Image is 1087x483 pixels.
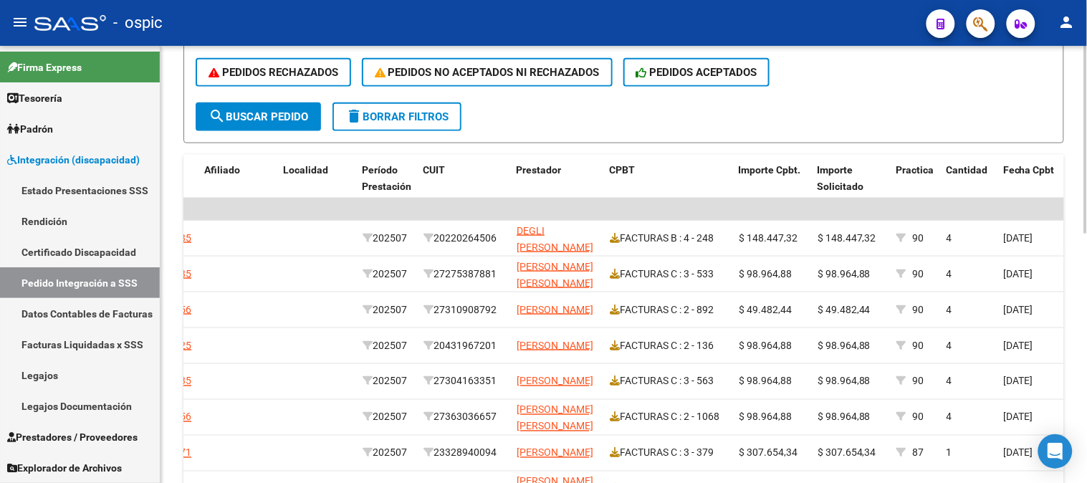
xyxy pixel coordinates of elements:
span: 1 [947,447,952,459]
span: 4 [947,411,952,423]
span: 90 [913,376,924,387]
span: 90 [913,232,924,244]
span: [DATE] [1004,268,1033,279]
span: 4 [947,232,952,244]
span: $ 307.654,34 [818,447,876,459]
span: PEDIDOS ACEPTADOS [636,66,757,79]
datatable-header-cell: Importe Solicitado [811,155,890,218]
div: FACTURAS C : 2 - 1068 [610,409,727,426]
div: 202507 [363,302,412,318]
span: PEDIDOS RECHAZADOS [209,66,338,79]
span: DEGLI [PERSON_NAME] [517,225,593,253]
span: $ 98.964,88 [739,268,792,279]
datatable-header-cell: CUIT [417,155,510,218]
div: 27304163351 [423,373,505,390]
span: $ 49.482,44 [818,304,871,315]
span: $ 148.447,32 [739,232,798,244]
span: - ospic [113,7,163,39]
span: [DATE] [1004,411,1033,423]
div: 23328940094 [423,445,505,462]
span: Explorador de Archivos [7,460,122,476]
span: [PERSON_NAME] [517,376,593,387]
div: Open Intercom Messenger [1038,434,1073,469]
span: 90 [913,411,924,423]
datatable-header-cell: Período Prestación [356,155,417,218]
div: FACTURAS B : 4 - 248 [610,230,727,247]
span: CUIT [423,164,445,176]
span: 4 [947,376,952,387]
span: $ 98.964,88 [739,376,792,387]
datatable-header-cell: Cantidad [940,155,997,218]
button: PEDIDOS NO ACEPTADOS NI RECHAZADOS [362,58,613,87]
mat-icon: menu [11,14,29,31]
div: 27275387881 [423,266,505,282]
span: Firma Express [7,59,82,75]
span: [PERSON_NAME] [PERSON_NAME] [517,261,593,289]
span: CPBT [609,164,635,176]
span: [PERSON_NAME] [PERSON_NAME] [517,404,593,432]
span: Cantidad [946,164,987,176]
span: $ 98.964,88 [818,268,871,279]
span: Tesorería [7,90,62,106]
div: FACTURAS C : 3 - 379 [610,445,727,462]
button: PEDIDOS RECHAZADOS [196,58,351,87]
div: 20220264506 [423,230,505,247]
div: 202507 [363,338,412,354]
button: Borrar Filtros [332,102,461,131]
span: Fecha Cpbt [1003,164,1055,176]
span: $ 98.964,88 [739,340,792,351]
datatable-header-cell: Localidad [277,155,356,218]
span: $ 98.964,88 [739,411,792,423]
div: FACTURAS C : 3 - 533 [610,266,727,282]
button: Buscar Pedido [196,102,321,131]
datatable-header-cell: Importe Cpbt. [732,155,811,218]
span: 4 [947,304,952,315]
span: $ 49.482,44 [739,304,792,315]
span: Padrón [7,121,53,137]
div: 20431967201 [423,338,505,354]
span: Prestadores / Proveedores [7,429,138,445]
span: Practica [896,164,934,176]
span: Integración (discapacidad) [7,152,140,168]
div: FACTURAS C : 3 - 563 [610,373,727,390]
span: $ 98.964,88 [818,340,871,351]
span: [DATE] [1004,304,1033,315]
span: Prestador [516,164,561,176]
span: 4 [947,268,952,279]
span: 4 [947,340,952,351]
span: 90 [913,340,924,351]
div: 27363036657 [423,409,505,426]
span: [PERSON_NAME] [517,340,593,351]
div: FACTURAS C : 2 - 136 [610,338,727,354]
span: Importe Solicitado [817,164,863,192]
span: Borrar Filtros [345,110,449,123]
span: PEDIDOS NO ACEPTADOS NI RECHAZADOS [375,66,600,79]
span: [PERSON_NAME] [517,447,593,459]
div: 202507 [363,266,412,282]
span: Localidad [283,164,328,176]
span: [DATE] [1004,340,1033,351]
span: 90 [913,268,924,279]
div: 27310908792 [423,302,505,318]
datatable-header-cell: Afiliado [198,155,277,218]
span: Buscar Pedido [209,110,308,123]
span: [DATE] [1004,447,1033,459]
span: $ 98.964,88 [818,376,871,387]
span: 87 [913,447,924,459]
datatable-header-cell: Fecha Cpbt [997,155,1062,218]
span: Afiliado [204,164,240,176]
span: [DATE] [1004,376,1033,387]
span: [PERSON_NAME] [517,304,593,315]
datatable-header-cell: CPBT [603,155,732,218]
mat-icon: search [209,107,226,125]
div: FACTURAS C : 2 - 892 [610,302,727,318]
span: 90 [913,304,924,315]
div: 202507 [363,373,412,390]
span: [DATE] [1004,232,1033,244]
div: 202507 [363,445,412,462]
span: Período Prestación [362,164,411,192]
div: 202507 [363,409,412,426]
span: $ 148.447,32 [818,232,876,244]
mat-icon: delete [345,107,363,125]
datatable-header-cell: Prestador [510,155,603,218]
